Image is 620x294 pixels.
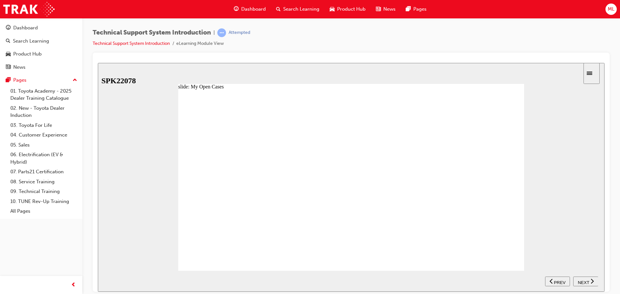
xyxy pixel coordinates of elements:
[447,214,472,223] button: previous
[93,41,170,46] a: Technical Support System Introduction
[13,37,49,45] div: Search Learning
[371,3,401,16] a: news-iconNews
[8,206,80,216] a: All Pages
[13,50,42,58] div: Product Hub
[71,281,76,289] span: prev-icon
[229,30,250,36] div: Attempted
[406,5,411,13] span: pages-icon
[8,150,80,167] a: 06. Electrification (EV & Hybrid)
[6,65,11,70] span: news-icon
[241,5,266,13] span: Dashboard
[6,25,11,31] span: guage-icon
[217,28,226,37] span: learningRecordVerb_ATTEMPT-icon
[383,5,396,13] span: News
[3,22,80,34] a: Dashboard
[480,217,491,222] span: NEXT
[8,167,80,177] a: 07. Parts21 Certification
[3,74,80,86] button: Pages
[401,3,432,16] a: pages-iconPages
[13,24,38,32] div: Dashboard
[13,76,26,84] div: Pages
[8,130,80,140] a: 04. Customer Experience
[605,4,617,15] button: ML
[608,5,615,13] span: ML
[413,5,427,13] span: Pages
[447,208,500,229] nav: slide navigation
[3,61,80,73] a: News
[8,187,80,197] a: 09. Technical Training
[3,48,80,60] a: Product Hub
[13,64,26,71] div: News
[271,3,325,16] a: search-iconSearch Learning
[3,2,55,16] img: Trak
[337,5,366,13] span: Product Hub
[8,86,80,103] a: 01. Toyota Academy - 2025 Dealer Training Catalogue
[456,217,468,222] span: PREV
[475,214,501,223] button: next
[8,103,80,120] a: 02. New - Toyota Dealer Induction
[8,177,80,187] a: 08. Service Training
[325,3,371,16] a: car-iconProduct Hub
[73,76,77,85] span: up-icon
[93,29,211,36] span: Technical Support System Introduction
[6,51,11,57] span: car-icon
[6,38,10,44] span: search-icon
[229,3,271,16] a: guage-iconDashboard
[8,120,80,130] a: 03. Toyota For Life
[276,5,281,13] span: search-icon
[234,5,239,13] span: guage-icon
[8,197,80,207] a: 10. TUNE Rev-Up Training
[176,40,224,47] li: eLearning Module View
[3,35,80,47] a: Search Learning
[376,5,381,13] span: news-icon
[8,140,80,150] a: 05. Sales
[6,77,11,83] span: pages-icon
[213,29,215,36] span: |
[3,21,80,74] button: DashboardSearch LearningProduct HubNews
[283,5,319,13] span: Search Learning
[330,5,335,13] span: car-icon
